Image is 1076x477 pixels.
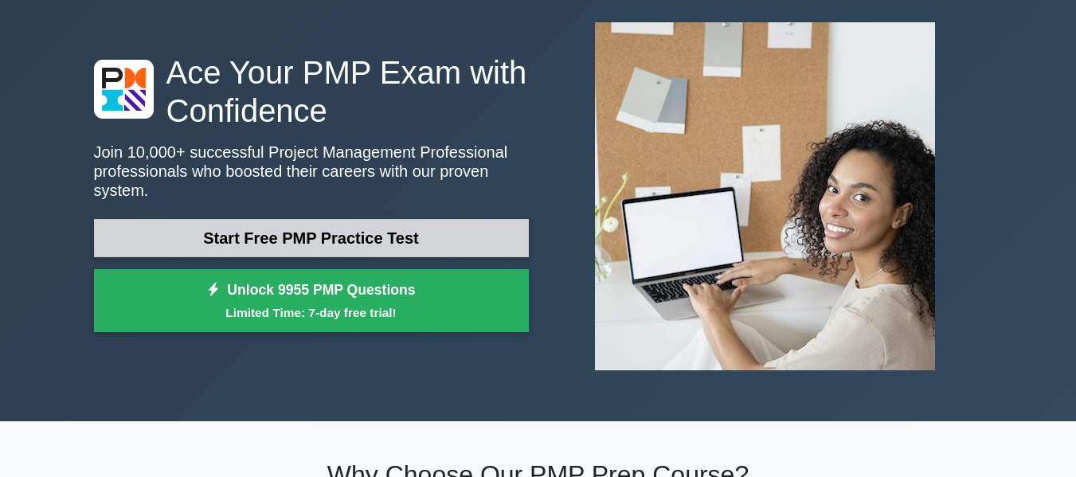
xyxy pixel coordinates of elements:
a: Start Free PMP Practice Test [94,219,529,257]
h1: Ace Your PMP Exam with Confidence [94,53,529,130]
p: Join 10,000+ successful Project Management Professional professionals who boosted their careers w... [94,143,529,200]
a: Unlock 9955 PMP QuestionsLimited Time: 7-day free trial! [94,269,529,333]
small: Limited Time: 7-day free trial! [114,303,509,322]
